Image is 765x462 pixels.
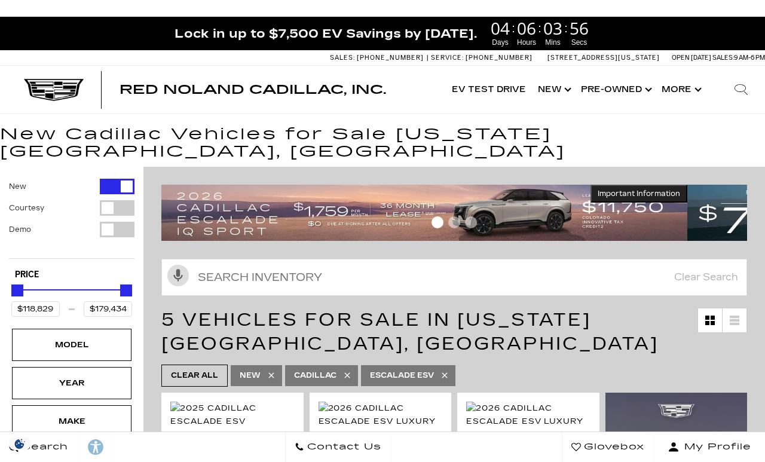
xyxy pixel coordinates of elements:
[598,189,680,198] span: Important Information
[9,202,44,214] label: Courtesy
[515,37,538,48] span: Hours
[170,402,295,441] div: 1 / 2
[466,54,533,62] span: [PHONE_NUMBER]
[42,415,102,428] div: Make
[12,405,131,437] div: MakeMake
[42,338,102,351] div: Model
[541,20,564,36] span: 03
[11,301,60,317] input: Minimum
[538,19,541,37] span: :
[161,259,747,296] input: Search Inventory
[431,54,464,62] span: Service:
[512,19,515,37] span: :
[294,368,336,383] span: Cadillac
[680,439,751,455] span: My Profile
[575,66,656,114] a: Pre-Owned
[448,216,460,228] span: Go to slide 2
[541,37,564,48] span: Mins
[330,54,355,62] span: Sales:
[161,185,687,241] img: 2509-September-FOM-Escalade-IQ-Lease9
[12,329,131,361] div: ModelModel
[466,402,590,441] img: 2026 Cadillac Escalade ESV Luxury 1
[11,284,23,296] div: Minimum Price
[6,437,33,450] img: Opt-Out Icon
[581,439,644,455] span: Glovebox
[167,265,189,286] svg: Click to toggle on voice search
[6,437,33,450] section: Click to Open Cookie Consent Modal
[568,37,590,48] span: Secs
[11,280,132,317] div: Price
[432,216,443,228] span: Go to slide 1
[562,432,654,462] a: Glovebox
[656,66,705,114] button: More
[357,54,424,62] span: [PHONE_NUMBER]
[285,432,391,462] a: Contact Us
[446,66,532,114] a: EV Test Drive
[427,54,535,61] a: Service: [PHONE_NUMBER]
[175,26,477,41] span: Lock in up to $7,500 EV Savings by [DATE].
[171,368,218,383] span: Clear All
[568,20,590,36] span: 56
[465,216,477,228] span: Go to slide 3
[42,377,102,390] div: Year
[745,23,759,37] a: Close
[330,54,427,61] a: Sales: [PHONE_NUMBER]
[489,20,512,36] span: 04
[370,368,434,383] span: Escalade ESV
[672,54,711,62] span: Open [DATE]
[712,54,734,62] span: Sales:
[304,439,381,455] span: Contact Us
[319,402,443,441] img: 2026 Cadillac Escalade ESV Luxury 1
[120,284,132,296] div: Maximum Price
[240,368,261,383] span: New
[547,54,660,62] a: [STREET_ADDRESS][US_STATE]
[654,432,765,462] button: Open user profile menu
[84,301,132,317] input: Maximum
[170,402,295,441] img: 2025 Cadillac Escalade ESV Premium Luxury 1
[9,179,134,258] div: Filter by Vehicle Type
[120,84,386,96] a: Red Noland Cadillac, Inc.
[120,82,386,97] span: Red Noland Cadillac, Inc.
[19,439,68,455] span: Search
[319,402,443,441] div: 1 / 2
[564,19,568,37] span: :
[489,37,512,48] span: Days
[532,66,575,114] a: New
[734,54,765,62] span: 9 AM-6 PM
[9,224,31,235] label: Demo
[9,180,26,192] label: New
[12,367,131,399] div: YearYear
[161,309,659,354] span: 5 Vehicles for Sale in [US_STATE][GEOGRAPHIC_DATA], [GEOGRAPHIC_DATA]
[590,185,687,203] button: Important Information
[15,270,128,280] h5: Price
[466,402,590,441] div: 1 / 2
[24,79,84,102] img: Cadillac Dark Logo with Cadillac White Text
[515,20,538,36] span: 06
